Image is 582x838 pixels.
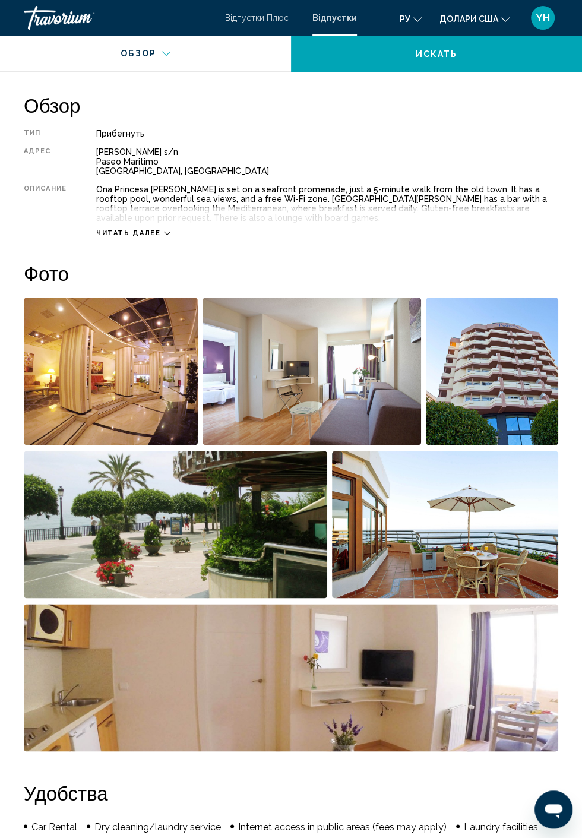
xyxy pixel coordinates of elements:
[439,14,498,24] font: Долари США
[24,147,67,176] div: Адрес
[400,14,410,24] font: ру
[332,450,558,599] button: Open full-screen image slider
[238,821,447,832] span: Internet access in public areas (fees may apply)
[291,36,582,71] button: искать
[24,129,67,138] div: Тип
[312,13,357,23] a: Відпустки
[24,261,558,285] h2: Фото
[225,13,289,23] a: Відпустки Плюс
[426,297,558,445] button: Open full-screen image slider
[416,49,458,59] span: искать
[203,297,421,445] button: Open full-screen image slider
[439,10,510,27] button: Змінити валюту
[24,185,67,223] div: Описание
[96,229,170,238] button: Читать далее
[94,821,221,832] span: Dry cleaning/laundry service
[96,147,558,176] div: [PERSON_NAME] s/n Paseo Maritimo [GEOGRAPHIC_DATA], [GEOGRAPHIC_DATA]
[24,780,558,804] h2: Удобства
[464,821,538,832] span: Laundry facilities
[31,821,77,832] span: Car Rental
[534,790,572,828] iframe: Кнопка для запуску вікна повідомлення
[527,5,558,30] button: Меню користувача
[24,603,558,752] button: Open full-screen image slider
[96,229,161,237] span: Читать далее
[24,93,558,117] h2: Обзор
[536,11,550,24] font: YH
[24,6,213,30] a: Траворіум
[24,450,327,599] button: Open full-screen image slider
[24,297,198,445] button: Open full-screen image slider
[400,10,422,27] button: Змінити мову
[96,185,558,223] div: Ona Princesa [PERSON_NAME] is set on a seafront promenade, just a 5-minute walk from the old town...
[96,129,558,138] div: Прибегнуть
